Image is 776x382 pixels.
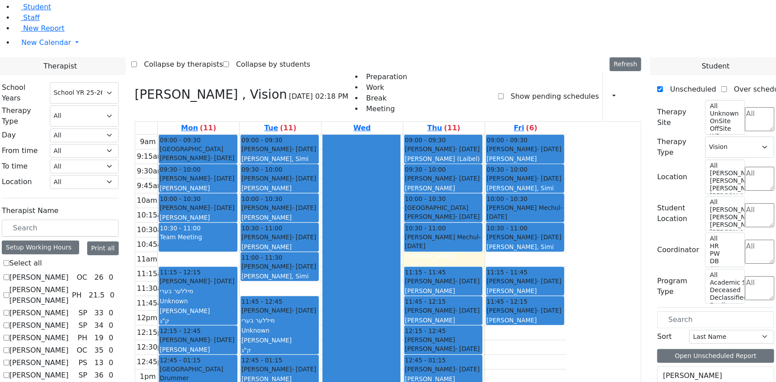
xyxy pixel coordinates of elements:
[292,366,316,373] span: - [DATE]
[108,290,116,301] div: 0
[160,174,236,183] div: [PERSON_NAME]
[135,298,171,309] div: 11:45am
[657,137,700,158] label: Therapy Type
[702,61,730,72] span: Student
[709,133,739,140] option: WP
[241,316,318,325] div: מיללער בערי
[657,276,700,297] label: Program Type
[262,122,298,134] a: September 2, 2025
[75,320,91,331] div: SP
[709,271,739,279] option: All
[709,198,739,206] option: All
[200,123,216,133] label: (11)
[487,194,528,203] span: 10:00 - 10:30
[487,184,564,193] div: [PERSON_NAME], Simi
[210,154,234,161] span: - [DATE]
[241,262,318,271] div: [PERSON_NAME]
[405,154,482,163] div: [PERSON_NAME] (Laibel)
[241,154,318,163] div: [PERSON_NAME], Simi
[657,349,774,363] button: Open Unscheduled Report
[709,206,739,213] option: [PERSON_NAME] 5
[107,358,115,368] div: 0
[537,175,561,182] span: - [DATE]
[455,175,480,182] span: - [DATE]
[405,165,446,174] span: 09:30 - 10:00
[160,345,236,354] div: [PERSON_NAME]
[709,286,739,294] option: Deceased
[2,205,59,216] label: Therapist Name
[9,345,68,356] label: [PERSON_NAME]
[160,316,236,325] div: ק"ג
[487,233,564,241] div: [PERSON_NAME]
[487,316,564,325] div: [PERSON_NAME]
[160,136,201,145] span: 09:00 - 09:30
[2,130,16,141] label: Day
[9,272,68,283] label: [PERSON_NAME]
[526,123,538,133] label: (6)
[487,224,528,233] span: 10:30 - 11:00
[75,358,91,368] div: PS
[363,82,407,93] li: Work
[160,297,236,306] div: Unknown
[487,306,564,315] div: [PERSON_NAME]
[160,184,236,193] div: [PERSON_NAME]
[241,213,318,222] div: [PERSON_NAME]
[709,162,739,169] option: All
[14,24,64,32] a: New Report
[405,224,446,233] span: 10:30 - 11:00
[709,213,739,221] option: [PERSON_NAME] 4
[92,272,105,283] div: 26
[241,306,318,315] div: [PERSON_NAME]
[405,174,482,183] div: [PERSON_NAME]
[455,277,480,285] span: - [DATE]
[210,336,234,343] span: - [DATE]
[487,297,528,306] span: 11:45 - 12:15
[73,345,91,356] div: OC
[657,107,700,128] label: Therapy Site
[487,174,564,183] div: [PERSON_NAME]
[107,345,115,356] div: 0
[241,272,318,281] div: [PERSON_NAME], Simi
[709,235,739,242] option: All
[241,184,318,193] div: [PERSON_NAME]
[657,203,700,224] label: Student Location
[537,145,561,153] span: - [DATE]
[9,370,68,381] label: [PERSON_NAME]
[636,89,641,104] div: Delete
[487,203,564,221] div: [PERSON_NAME] Mechul
[709,192,739,200] option: [PERSON_NAME] 2
[241,224,282,233] span: 10:30 - 11:00
[23,24,64,32] span: New Report
[241,174,318,183] div: [PERSON_NAME]
[610,57,641,71] button: Refresh
[405,194,446,203] span: 10:00 - 10:30
[405,335,482,354] div: [PERSON_NAME] [PERSON_NAME]
[160,268,201,277] span: 11:15 - 12:15
[405,356,446,365] span: 12:45 - 01:15
[455,145,480,153] span: - [DATE]
[663,82,716,97] label: Unscheduled
[405,286,482,295] div: [PERSON_NAME]
[241,233,318,241] div: [PERSON_NAME]
[745,107,774,131] textarea: Search
[135,87,287,102] h3: [PERSON_NAME] , Vision
[14,34,776,52] a: New Calendar
[9,308,68,318] label: [PERSON_NAME]
[292,263,316,270] span: - [DATE]
[709,110,739,117] option: Unknown
[405,233,482,251] div: [PERSON_NAME] Mechul
[68,290,85,301] div: PH
[21,38,71,47] span: New Calendar
[292,307,316,314] span: - [DATE]
[241,145,318,153] div: [PERSON_NAME]
[745,276,774,300] textarea: Search
[745,203,774,227] textarea: Search
[241,203,318,212] div: [PERSON_NAME]
[405,145,482,153] div: [PERSON_NAME]
[709,250,739,257] option: PW
[107,320,115,331] div: 0
[135,269,171,279] div: 11:15am
[292,175,316,182] span: - [DATE]
[2,82,44,104] label: School Years
[135,283,171,294] div: 11:30am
